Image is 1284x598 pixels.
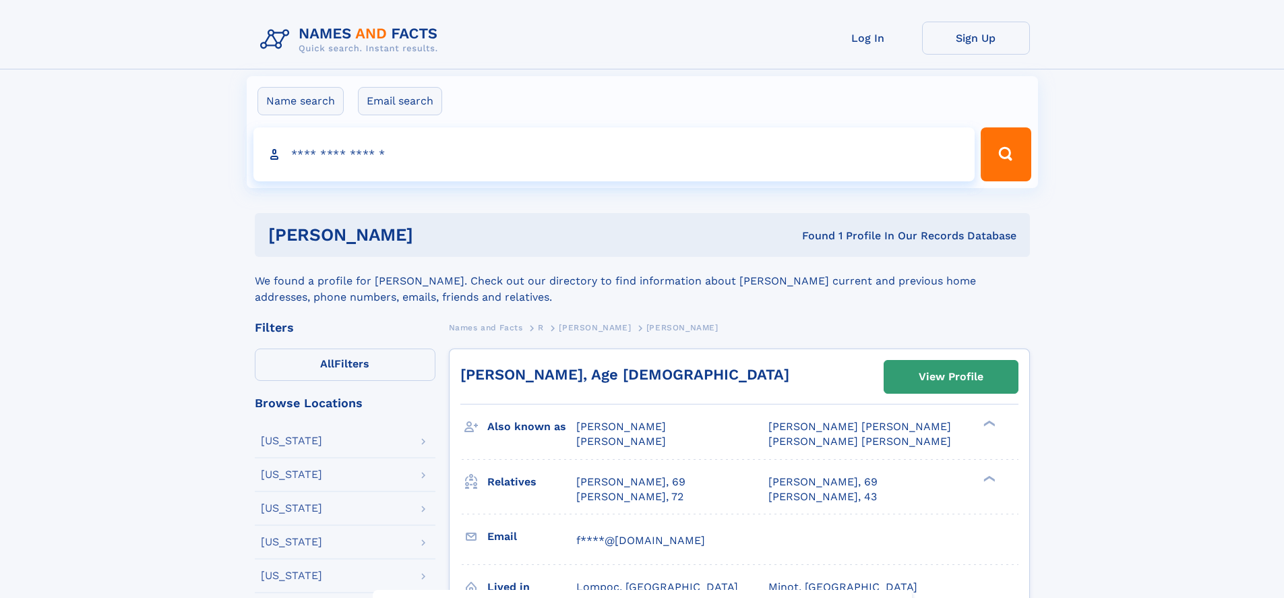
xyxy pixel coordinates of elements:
a: [PERSON_NAME], 72 [576,489,683,504]
span: Minot, [GEOGRAPHIC_DATA] [768,580,917,593]
a: R [538,319,544,336]
div: View Profile [919,361,983,392]
div: [US_STATE] [261,503,322,514]
h3: Also known as [487,415,576,438]
span: R [538,323,544,332]
img: Logo Names and Facts [255,22,449,58]
div: Found 1 Profile In Our Records Database [607,229,1016,243]
a: [PERSON_NAME], 69 [768,475,878,489]
div: Browse Locations [255,397,435,409]
a: [PERSON_NAME] [559,319,631,336]
a: [PERSON_NAME], 69 [576,475,685,489]
label: Name search [257,87,344,115]
a: Log In [814,22,922,55]
div: [US_STATE] [261,537,322,547]
label: Email search [358,87,442,115]
a: View Profile [884,361,1018,393]
button: Search Button [981,127,1031,181]
span: [PERSON_NAME] [576,435,666,448]
div: We found a profile for [PERSON_NAME]. Check out our directory to find information about [PERSON_N... [255,257,1030,305]
span: [PERSON_NAME] [PERSON_NAME] [768,435,951,448]
div: Filters [255,322,435,334]
span: [PERSON_NAME] [646,323,719,332]
a: [PERSON_NAME], Age [DEMOGRAPHIC_DATA] [460,366,789,383]
input: search input [253,127,975,181]
span: Lompoc, [GEOGRAPHIC_DATA] [576,580,738,593]
span: [PERSON_NAME] [576,420,666,433]
span: [PERSON_NAME] [PERSON_NAME] [768,420,951,433]
h3: Email [487,525,576,548]
div: [US_STATE] [261,570,322,581]
a: Sign Up [922,22,1030,55]
div: ❯ [980,474,996,483]
label: Filters [255,349,435,381]
h3: Relatives [487,471,576,494]
a: [PERSON_NAME], 43 [768,489,877,504]
h1: [PERSON_NAME] [268,227,608,243]
span: All [320,357,334,370]
span: [PERSON_NAME] [559,323,631,332]
div: ❯ [980,419,996,428]
div: [US_STATE] [261,469,322,480]
div: [US_STATE] [261,436,322,446]
a: Names and Facts [449,319,523,336]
